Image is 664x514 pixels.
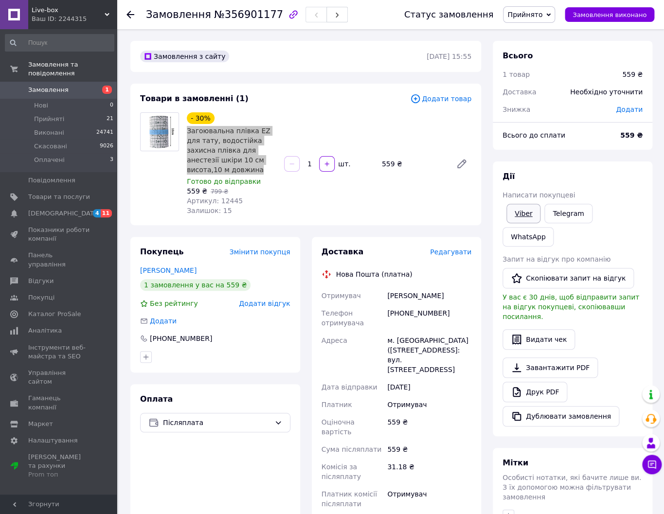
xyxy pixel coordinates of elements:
div: [PHONE_NUMBER] [149,334,213,343]
button: Скопіювати запит на відгук [502,268,634,288]
span: Дата відправки [322,383,377,391]
span: [PERSON_NAME] та рахунки [28,453,90,479]
a: [PERSON_NAME] [140,266,197,274]
span: Управління сайтом [28,369,90,386]
span: 24741 [96,128,113,137]
span: Покупці [28,293,54,302]
span: Змінити покупця [230,248,290,256]
span: Отримувач [322,292,361,300]
span: Додати товар [410,93,471,104]
span: Оплачені [34,156,65,164]
span: Замовлення [146,9,211,20]
span: 559 ₴ [187,187,207,195]
span: Всього до сплати [502,131,565,139]
div: [DATE] [385,378,473,396]
span: №356901177 [214,9,283,20]
span: 1 товар [502,71,530,78]
button: Чат з покупцем [642,455,662,474]
button: Замовлення виконано [565,7,654,22]
input: Пошук [5,34,114,52]
span: Замовлення [28,86,69,94]
span: Телефон отримувача [322,309,364,327]
div: [PERSON_NAME] [385,287,473,304]
span: Всього [502,51,533,60]
a: WhatsApp [502,227,554,247]
div: Замовлення з сайту [140,51,229,62]
div: 559 ₴ [622,70,643,79]
a: Telegram [544,204,592,223]
span: Додати відгук [239,300,290,307]
a: Загоювальна плівка EZ для тату, водостійка захисна плівка для анестезії шкіри 10 см висота,10 м д... [187,127,270,174]
div: 559 ₴ [385,441,473,458]
span: Прийнято [507,11,542,18]
span: Залишок: 15 [187,207,232,214]
span: [DEMOGRAPHIC_DATA] [28,209,100,218]
span: Платник [322,401,352,408]
div: - 30% [187,112,215,124]
span: Гаманець компанії [28,394,90,411]
span: Відгуки [28,277,54,285]
div: Статус замовлення [404,10,494,19]
span: Налаштування [28,436,78,445]
span: Особисті нотатки, які бачите лише ви. З їх допомогою можна фільтрувати замовлення [502,474,641,501]
span: Показники роботи компанії [28,226,90,243]
span: Післяплата [163,417,270,428]
span: Замовлення виконано [573,11,646,18]
div: Необхідно уточнити [564,81,648,103]
span: Готово до відправки [187,177,261,185]
a: Друк PDF [502,382,567,402]
span: Дії [502,172,515,181]
span: Мітки [502,458,528,467]
span: Запит на відгук про компанію [502,255,610,263]
span: Доставка [322,247,364,256]
div: 31.18 ₴ [385,458,473,485]
span: Скасовані [34,142,67,151]
span: Написати покупцеві [502,191,575,199]
div: 559 ₴ [378,157,448,171]
span: Аналітика [28,326,62,335]
div: Ваш ID: 2244315 [32,15,117,23]
span: Панель управління [28,251,90,268]
div: м. [GEOGRAPHIC_DATA] ([STREET_ADDRESS]: вул. [STREET_ADDRESS] [385,332,473,378]
span: Повідомлення [28,176,75,185]
span: Оціночна вартість [322,418,355,436]
span: Без рейтингу [150,300,198,307]
span: 9026 [100,142,113,151]
span: Редагувати [430,248,471,256]
div: Нова Пошта (платна) [334,269,415,279]
span: Покупець [140,247,184,256]
div: шт. [336,159,351,169]
a: Завантажити PDF [502,357,598,378]
span: Прийняті [34,115,64,124]
button: Дублювати замовлення [502,406,619,426]
span: Доставка [502,88,536,96]
div: 559 ₴ [385,413,473,441]
div: 1 замовлення у вас на 559 ₴ [140,279,251,291]
span: Додати [616,106,643,113]
span: Оплата [140,394,173,404]
span: Замовлення та повідомлення [28,60,117,78]
span: Додати [150,317,177,325]
span: Виконані [34,128,64,137]
span: У вас є 30 днів, щоб відправити запит на відгук покупцеві, скопіювавши посилання. [502,293,639,320]
div: Отримувач [385,396,473,413]
time: [DATE] 15:55 [427,53,471,60]
span: Нові [34,101,48,110]
span: Інструменти веб-майстра та SEO [28,343,90,361]
span: Адреса [322,337,347,344]
span: Комісія за післяплату [322,463,361,480]
span: Товари та послуги [28,193,90,201]
a: Редагувати [452,154,471,174]
a: Viber [506,204,540,223]
span: Сума післяплати [322,445,382,453]
span: 0 [110,101,113,110]
span: 21 [107,115,113,124]
div: Prom топ [28,470,90,479]
span: 799 ₴ [211,188,228,195]
div: Повернутися назад [126,10,134,19]
span: Маркет [28,420,53,428]
span: Каталог ProSale [28,310,81,319]
button: Видати чек [502,329,575,350]
span: 4 [93,209,101,217]
b: 559 ₴ [620,131,643,139]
